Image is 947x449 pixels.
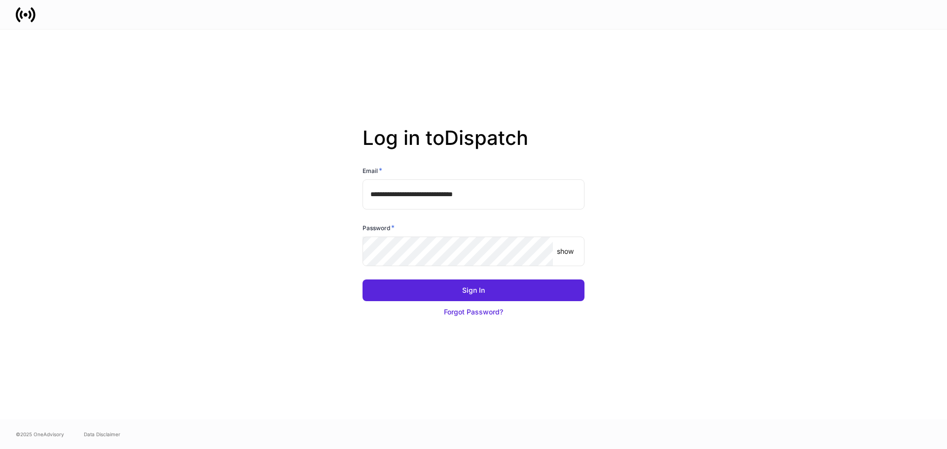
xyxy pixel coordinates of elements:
p: show [557,246,574,256]
span: © 2025 OneAdvisory [16,430,64,438]
div: Sign In [462,285,485,295]
h6: Email [363,166,382,175]
div: Forgot Password? [444,307,503,317]
button: Sign In [363,279,584,301]
h2: Log in to Dispatch [363,126,584,166]
a: Data Disclaimer [84,430,120,438]
button: Forgot Password? [363,301,584,323]
h6: Password [363,223,395,233]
